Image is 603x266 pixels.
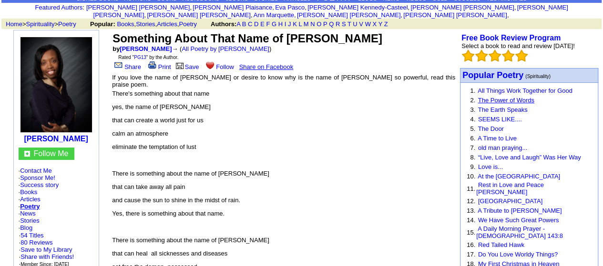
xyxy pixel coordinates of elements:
a: R [336,20,340,28]
p: There is something about the name of [PERSON_NAME] [112,236,455,244]
a: Books [117,20,134,28]
a: Eva Pasco [275,4,305,11]
a: N [310,20,315,28]
img: bigemptystars.png [475,49,488,62]
a: PG13 [134,55,146,60]
p: Yes, there is something about that name. [112,210,455,217]
img: library.gif [174,61,185,69]
b: Authors: [211,20,236,28]
font: i [252,13,253,18]
p: that can heal all sicknesses and diseases [112,250,455,257]
a: Do You Love Worldy Things? [478,251,558,258]
a: Ann Marquette [254,11,294,19]
a: News [20,210,36,217]
font: Popular Poetry [462,70,523,80]
font: 12. [467,197,475,205]
p: and cause the sun to shine in the midst of rain. [112,197,455,204]
font: 6. [470,135,475,142]
a: Sponsor Me! [20,174,55,181]
font: Rated " " by the Author. [118,55,178,60]
font: 16. [467,241,475,248]
a: Stories [136,20,155,28]
a: A Time to Live [478,135,517,142]
font: i [516,5,517,10]
a: F [266,20,270,28]
font: 10. [467,173,475,180]
font: 7. [470,144,475,151]
a: W [365,20,370,28]
a: A [236,20,240,28]
a: J [288,20,291,28]
font: i [192,5,193,10]
a: Contact Me [20,167,51,174]
a: Y [378,20,382,28]
a: Share [112,63,141,70]
a: [PERSON_NAME] [120,45,172,52]
a: [PERSON_NAME] [PERSON_NAME] [410,4,514,11]
a: M [304,20,309,28]
a: Poetry [179,20,197,28]
font: 13. [467,207,475,214]
a: Articles [20,196,41,203]
a: Follow Me [34,149,69,158]
a: [PERSON_NAME] [PERSON_NAME] [147,11,250,19]
a: All Things Work Together for Good [478,87,572,94]
a: K [293,20,297,28]
font: : [35,4,84,11]
a: O [317,20,321,28]
font: > > [2,20,88,28]
a: [PERSON_NAME] [PERSON_NAME] [93,4,568,19]
a: [PERSON_NAME] [24,135,88,143]
font: → ( ) [172,45,271,52]
font: 4. [470,116,475,123]
a: At the [GEOGRAPHIC_DATA] [478,173,560,180]
a: X [372,20,377,28]
a: [PERSON_NAME] Kennedy-Casteel [307,4,408,11]
font: If you love the name of [PERSON_NAME] or desire to know why is the name of [PERSON_NAME] so power... [112,74,455,88]
a: Print [146,63,171,70]
font: , , , [90,20,397,28]
a: All Poetry by [PERSON_NAME] [182,45,269,52]
a: Popular Poetry [462,71,523,79]
a: [PERSON_NAME] [PERSON_NAME] [297,11,400,19]
p: that can create a world just for us [112,117,455,124]
font: , , , , , , , , , , [86,4,568,19]
a: Save [174,63,199,70]
a: Books [20,188,37,196]
a: Save to My Library [20,246,72,253]
a: Z [384,20,388,28]
a: SEEMS LIKE.... [478,116,522,123]
a: The Door [478,125,503,132]
a: B [242,20,246,28]
a: Stories [20,217,39,224]
font: 14. [467,217,475,224]
img: bigemptystars.png [489,49,501,62]
a: Free Book Review Program [461,34,561,42]
p: There's something about that name [112,90,455,97]
a: T [347,20,351,28]
font: i [146,13,147,18]
a: I [285,20,286,28]
font: Select a book to read and review [DATE]! [461,42,575,49]
font: i [402,13,403,18]
a: [PERSON_NAME] [PERSON_NAME] [403,11,507,19]
a: U [353,20,357,28]
img: bigemptystars.png [515,49,528,62]
img: 101554.jpg [20,37,92,132]
a: The Earth Speaks [478,106,527,113]
b: Popular: [90,20,115,28]
font: 3. [470,106,475,113]
p: eliminate the temptation of lust [112,143,455,150]
a: Poetry [58,20,76,28]
a: Blog [20,224,32,231]
a: A Tribute to [PERSON_NAME] [478,207,562,214]
a: [PERSON_NAME] [PERSON_NAME] [86,4,190,11]
img: bigemptystars.png [462,49,474,62]
a: Share on Facebook [239,63,293,70]
img: print.gif [148,61,156,69]
a: [PERSON_NAME] Plaisance [193,4,272,11]
p: yes, the name of [PERSON_NAME] [112,103,455,110]
a: L [298,20,302,28]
